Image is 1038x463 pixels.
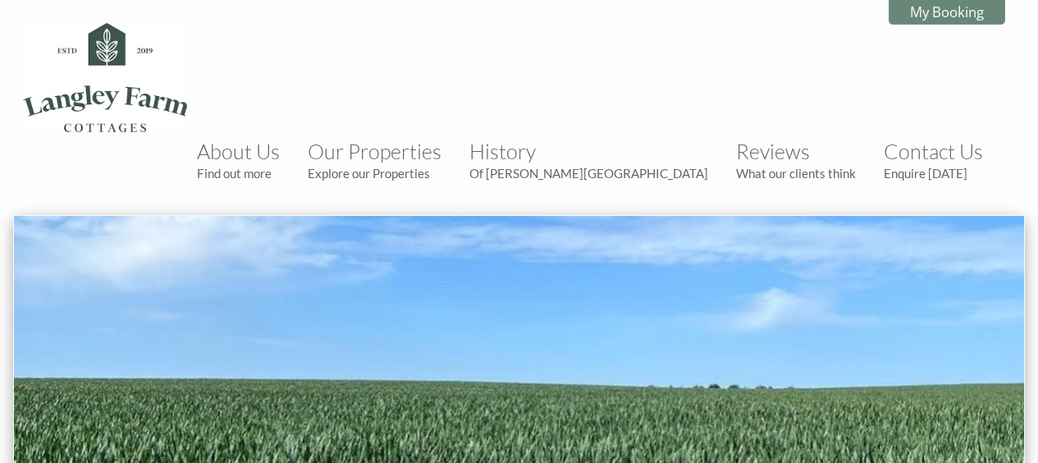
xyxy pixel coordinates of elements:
small: What our clients think [736,166,856,181]
small: Explore our Properties [308,166,441,181]
a: HistoryOf [PERSON_NAME][GEOGRAPHIC_DATA] [469,139,708,181]
small: Find out more [197,166,280,181]
a: Contact UsEnquire [DATE] [884,139,983,181]
a: ReviewsWhat our clients think [736,139,856,181]
a: About UsFind out more [197,139,280,181]
img: Langley Farm Cottages [23,23,187,132]
small: Of [PERSON_NAME][GEOGRAPHIC_DATA] [469,166,708,181]
small: Enquire [DATE] [884,166,983,181]
a: Our PropertiesExplore our Properties [308,139,441,181]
